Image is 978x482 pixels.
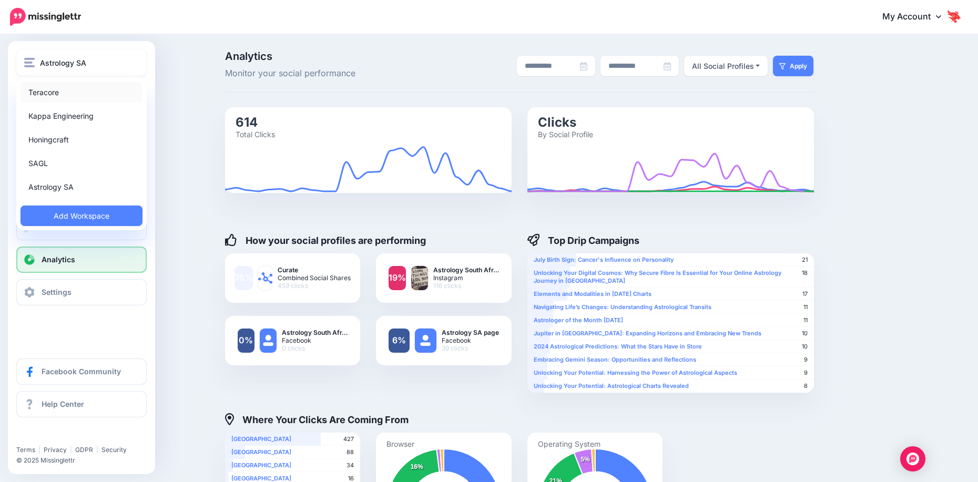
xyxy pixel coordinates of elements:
[16,358,147,385] a: Facebook Community
[534,330,761,337] b: Jupiter in [GEOGRAPHIC_DATA]: Expanding Horizons and Embracing New Trends
[692,60,754,73] div: All Social Profiles
[16,214,147,240] a: Create
[16,247,147,273] a: Analytics
[534,343,702,350] b: 2024 Astrological Predictions: What the Stars Have in Store
[534,382,689,389] b: Unlocking Your Potential: Astrological Charts Revealed
[16,455,153,466] li: © 2025 Missinglettr
[235,266,253,290] a: 75%
[21,129,142,150] a: Honingcraft
[16,49,147,76] button: Astrology SA
[225,51,411,61] span: Analytics
[231,462,291,469] b: [GEOGRAPHIC_DATA]
[42,255,75,264] span: Analytics
[804,356,808,364] span: 9
[872,4,962,30] a: My Account
[21,206,142,226] a: Add Workspace
[282,344,348,352] span: 0 clicks
[282,336,348,344] span: Facebook
[16,391,147,417] a: Help Center
[231,435,291,443] b: [GEOGRAPHIC_DATA]
[16,446,35,454] a: Terms
[225,67,411,80] span: Monitor your social performance
[433,266,499,274] b: Astrology South Afr…
[16,430,96,441] iframe: Twitter Follow Button
[10,8,81,26] img: Missinglettr
[534,269,781,284] b: Unlocking Your Digital Cosmos: Why Secure Fibre Is Essential for Your Online Astrology Journey in...
[802,343,808,351] span: 10
[24,58,35,67] img: menu.png
[40,57,86,69] span: Astrology SA
[38,446,40,454] span: |
[389,329,410,353] a: 6%
[42,288,72,296] span: Settings
[347,462,354,469] span: 34
[802,290,808,298] span: 17
[70,446,72,454] span: |
[21,82,142,102] a: Teracore
[386,439,414,448] text: Browser
[534,303,711,311] b: Navigating Life’s Changes: Understanding Astrological Transits
[804,369,808,377] span: 9
[282,329,348,336] b: Astrology South Afr…
[684,56,768,76] button: All Social Profiles
[75,446,93,454] a: GDPR
[21,177,142,197] a: Astrology SA
[802,256,808,264] span: 21
[278,274,351,282] span: Combined Social Shares
[527,234,640,247] h4: Top Drip Campaigns
[225,234,426,247] h4: How your social profiles are performing
[16,279,147,305] a: Settings
[538,114,576,129] text: Clicks
[804,382,808,390] span: 8
[42,367,121,376] span: Facebook Community
[802,330,808,337] span: 10
[260,329,277,353] img: user_default_image.png
[538,439,600,448] text: Operating System
[236,129,275,138] text: Total Clicks
[534,290,651,298] b: Elements and Modalities in [DATE] Charts
[773,56,813,76] button: Apply
[433,282,499,290] span: 116 clicks
[389,266,406,290] a: 19%
[236,114,258,129] text: 614
[534,256,674,263] b: July Birth Sign: Cancer's Influence on Personality
[538,129,593,138] text: By Social Profile
[900,446,925,471] div: Open Intercom Messenger
[101,446,127,454] a: Security
[442,329,499,336] b: Astrology SA page
[347,448,354,456] span: 88
[442,344,499,352] span: 39 clicks
[231,448,291,456] b: [GEOGRAPHIC_DATA]
[21,153,142,173] a: SAGL
[44,446,67,454] a: Privacy
[343,435,354,443] span: 427
[803,316,808,324] span: 11
[534,356,696,363] b: Embracing Gemini Season: Opportunities and Reflections
[96,446,98,454] span: |
[231,475,291,482] b: [GEOGRAPHIC_DATA]
[21,106,142,126] a: Kappa Engineering
[225,413,409,426] h4: Where Your Clicks Are Coming From
[442,336,499,344] span: Facebook
[238,329,254,353] a: 0%
[42,399,84,408] span: Help Center
[534,369,737,376] b: Unlocking Your Potential: Harnessing the Power of Astrological Aspects
[278,282,351,290] span: 459 clicks
[802,269,808,277] span: 18
[278,266,351,274] b: Curate
[433,274,499,282] span: Instagram
[411,266,428,290] img: .png-82458
[415,329,436,353] img: user_default_image.png
[803,303,808,311] span: 11
[534,316,623,324] b: Astrologer of the Month [DATE]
